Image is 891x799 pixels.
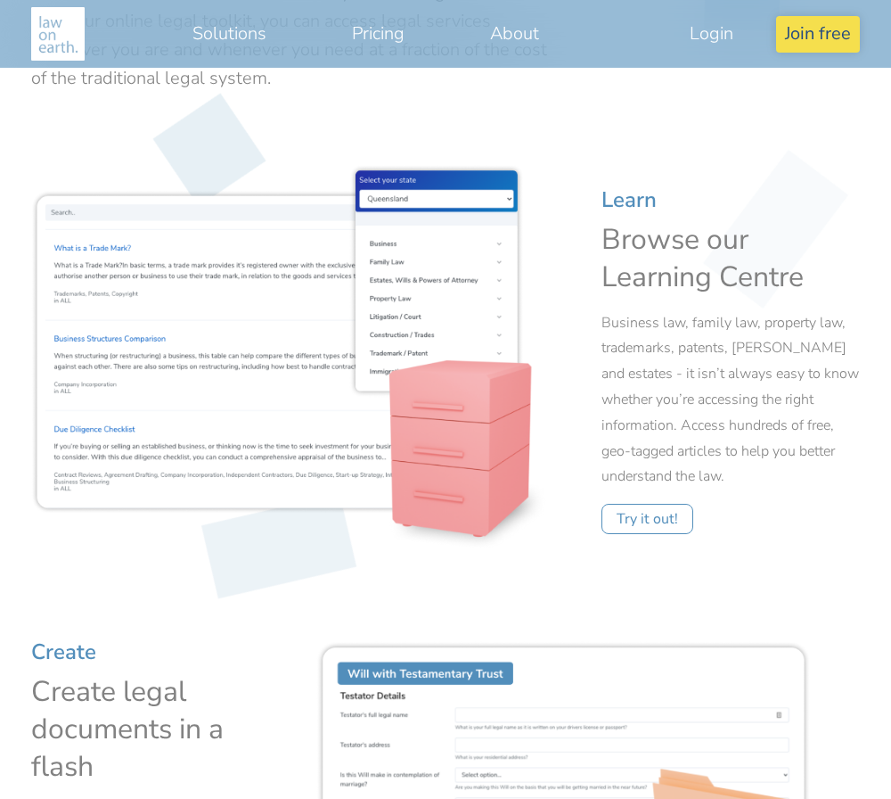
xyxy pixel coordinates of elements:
[601,310,860,490] p: Business law, family law, property law, trademarks, patents, [PERSON_NAME] and estates - it isn’t...
[601,185,860,214] h4: Learn
[31,638,290,666] h4: Create
[31,673,290,785] h3: Create legal documents in a flash
[601,221,860,295] h3: Browse our Learning Centre
[31,164,575,556] img: learn_section.png
[601,504,693,534] a: Try it out!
